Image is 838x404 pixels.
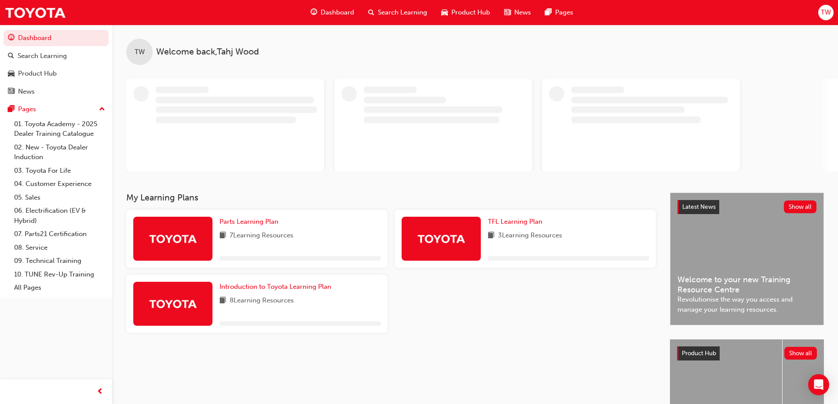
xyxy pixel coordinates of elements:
a: Search Learning [4,48,109,64]
a: 02. New - Toyota Dealer Induction [11,141,109,164]
span: search-icon [368,7,374,18]
button: Pages [4,101,109,117]
a: TFL Learning Plan [488,217,546,227]
span: 7 Learning Resources [230,230,293,241]
span: Revolutionise the way you access and manage your learning resources. [677,295,816,314]
a: pages-iconPages [538,4,580,22]
a: 03. Toyota For Life [11,164,109,178]
span: TW [821,7,831,18]
a: 01. Toyota Academy - 2025 Dealer Training Catalogue [11,117,109,141]
div: News [18,87,35,97]
span: Search Learning [378,7,427,18]
a: Introduction to Toyota Learning Plan [220,282,335,292]
span: pages-icon [8,106,15,113]
span: 3 Learning Resources [498,230,562,241]
img: Trak [149,296,197,311]
a: Latest NewsShow all [677,200,816,214]
div: Search Learning [18,51,67,61]
a: 09. Technical Training [11,254,109,268]
a: 08. Service [11,241,109,255]
span: Product Hub [682,349,716,357]
a: 07. Parts21 Certification [11,227,109,241]
button: TW [818,5,834,20]
a: car-iconProduct Hub [434,4,497,22]
a: search-iconSearch Learning [361,4,434,22]
a: Product Hub [4,66,109,82]
a: Product HubShow all [677,346,817,360]
a: 04. Customer Experience [11,177,109,191]
a: All Pages [11,281,109,295]
a: 06. Electrification (EV & Hybrid) [11,204,109,227]
a: News [4,84,109,100]
span: Dashboard [321,7,354,18]
span: book-icon [488,230,494,241]
button: DashboardSearch LearningProduct HubNews [4,28,109,101]
span: car-icon [441,7,448,18]
span: guage-icon [311,7,317,18]
span: TW [135,47,145,57]
span: up-icon [99,104,105,115]
a: 10. TUNE Rev-Up Training [11,268,109,281]
h3: My Learning Plans [126,193,656,203]
span: car-icon [8,70,15,78]
span: Parts Learning Plan [220,218,278,226]
span: pages-icon [545,7,552,18]
a: Latest NewsShow allWelcome to your new Training Resource CentreRevolutionise the way you access a... [670,193,824,325]
span: book-icon [220,230,226,241]
div: Pages [18,104,36,114]
span: TFL Learning Plan [488,218,542,226]
a: Parts Learning Plan [220,217,282,227]
span: Latest News [682,203,716,211]
a: guage-iconDashboard [304,4,361,22]
span: Introduction to Toyota Learning Plan [220,283,331,291]
a: Dashboard [4,30,109,46]
span: news-icon [8,88,15,96]
span: Pages [555,7,573,18]
span: news-icon [504,7,511,18]
span: Welcome back , Tahj Wood [156,47,259,57]
a: news-iconNews [497,4,538,22]
span: prev-icon [97,386,103,397]
span: 8 Learning Resources [230,295,294,306]
img: Trak [4,3,66,22]
span: Product Hub [451,7,490,18]
span: book-icon [220,295,226,306]
button: Show all [784,347,817,360]
img: Trak [149,231,197,246]
button: Show all [784,200,817,213]
a: 05. Sales [11,191,109,204]
span: guage-icon [8,34,15,42]
span: Welcome to your new Training Resource Centre [677,275,816,295]
img: Trak [417,231,465,246]
span: search-icon [8,52,14,60]
div: Open Intercom Messenger [808,374,829,395]
span: News [514,7,531,18]
div: Product Hub [18,69,57,79]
